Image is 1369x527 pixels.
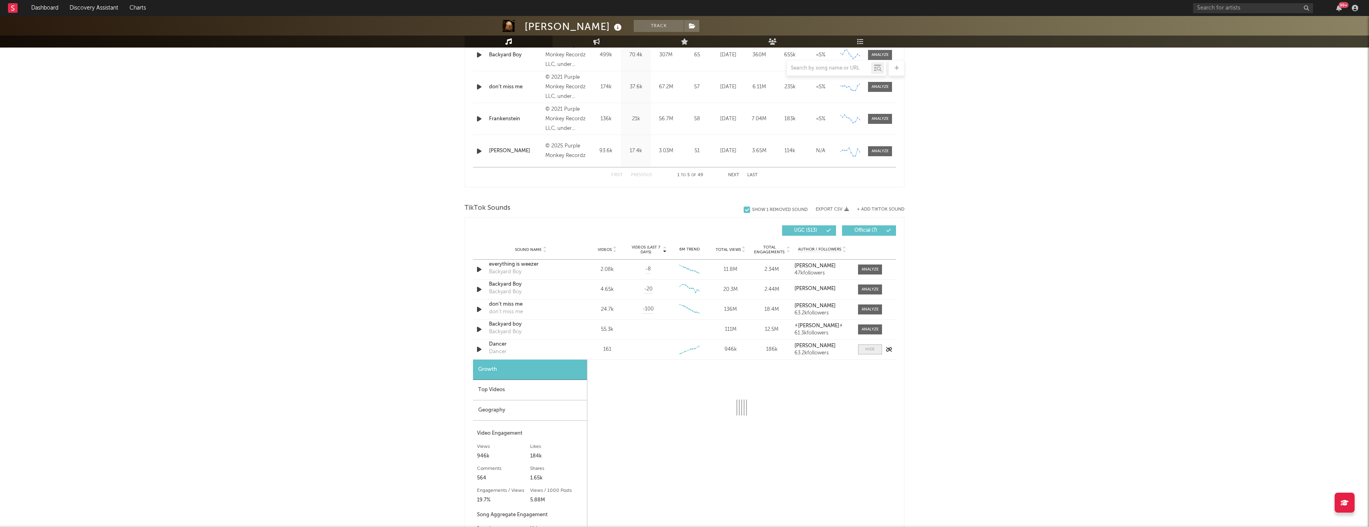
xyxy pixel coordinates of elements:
[794,286,836,291] strong: [PERSON_NAME]
[776,147,803,155] div: 114k
[849,207,904,212] button: + Add TikTok Sound
[465,203,511,213] span: TikTok Sounds
[794,263,850,269] a: [PERSON_NAME]
[489,147,541,155] div: [PERSON_NAME]
[593,147,619,155] div: 93.6k
[753,266,790,274] div: 2.34M
[530,486,583,495] div: Views / 1000 Posts
[489,348,507,356] div: Dancer
[716,247,741,252] span: Total Views
[634,20,684,32] button: Track
[807,147,834,155] div: N/A
[473,380,587,400] div: Top Videos
[489,268,521,276] div: Backyard Boy
[589,326,626,334] div: 55.3k
[473,400,587,421] div: Geography
[776,51,803,59] div: 655k
[752,207,808,213] div: Show 1 Removed Sound
[525,20,624,33] div: [PERSON_NAME]
[623,51,649,59] div: 70.4k
[842,225,896,236] button: Official(7)
[782,225,836,236] button: UGC(513)
[473,360,587,380] div: Growth
[477,451,530,461] div: 946k
[715,115,742,123] div: [DATE]
[683,115,711,123] div: 58
[530,464,583,473] div: Shares
[787,65,871,72] input: Search by song name or URL
[712,346,749,354] div: 946k
[794,330,850,336] div: 61.3k followers
[794,263,836,268] strong: [PERSON_NAME]
[530,442,583,451] div: Likes
[477,473,530,483] div: 564
[1339,2,1349,8] div: 99 +
[515,247,542,252] span: Sound Name
[530,451,583,461] div: 184k
[630,245,662,255] span: Videos (last 7 days)
[776,115,803,123] div: 183k
[794,323,850,329] a: ⚡︎[PERSON_NAME]⚡︎
[643,305,654,313] span: -100
[489,280,573,288] a: Backyard Boy
[598,247,612,252] span: Videos
[712,266,749,274] div: 11.8M
[753,306,790,314] div: 18.4M
[794,343,836,348] strong: [PERSON_NAME]
[715,83,742,91] div: [DATE]
[545,141,589,161] div: © 2025 Purple Monkey Recordz
[593,51,619,59] div: 499k
[712,326,749,334] div: 111M
[1336,5,1342,11] button: 99+
[691,173,696,177] span: of
[623,147,649,155] div: 17.4k
[807,115,834,123] div: <5%
[477,495,530,505] div: 19.7%
[816,207,849,212] button: Export CSV
[746,83,772,91] div: 6.11M
[477,429,583,438] div: Video Engagement
[1193,3,1313,13] input: Search for artists
[794,303,850,309] a: [PERSON_NAME]
[489,300,573,308] a: don't miss me
[545,41,589,70] div: © 2020 Purple Monkey Recordz LLC, under exclusive license to Republic Records, a division of UMG ...
[794,286,850,292] a: [PERSON_NAME]
[589,306,626,314] div: 24.7k
[489,320,573,328] div: Backyard boy
[753,326,790,334] div: 12.5M
[753,346,790,354] div: 186k
[715,147,742,155] div: [DATE]
[477,510,583,520] div: Song Aggregate Engagement
[712,286,749,294] div: 20.3M
[746,51,772,59] div: 360M
[653,83,679,91] div: 67.2M
[593,115,619,123] div: 136k
[753,245,786,255] span: Total Engagements
[794,303,836,308] strong: [PERSON_NAME]
[776,83,803,91] div: 235k
[787,228,824,233] span: UGC ( 513 )
[530,495,583,505] div: 5.88M
[489,288,521,296] div: Backyard Boy
[623,83,649,91] div: 37.6k
[798,247,841,252] span: Author / Followers
[847,228,884,233] span: Official ( 7 )
[794,270,850,276] div: 47k followers
[623,115,649,123] div: 21k
[489,51,541,59] a: Backyard Boy
[645,265,651,273] span: -8
[794,323,843,328] strong: ⚡︎[PERSON_NAME]⚡︎
[671,247,708,253] div: 6M Trend
[477,486,530,495] div: Engagements / Views
[683,147,711,155] div: 51
[794,310,850,316] div: 63.2k followers
[489,340,573,348] a: Dancer
[807,51,834,59] div: <5%
[644,285,653,293] span: -20
[794,343,850,349] a: [PERSON_NAME]
[631,173,652,177] button: Previous
[545,73,589,101] div: © 2021 Purple Monkey Recordz LLC, under exclusive license to Republic Records, a division of UMG ...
